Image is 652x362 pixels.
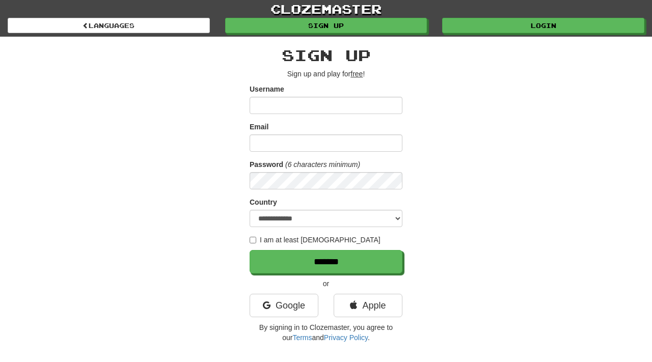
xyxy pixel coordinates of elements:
[250,159,283,170] label: Password
[250,322,402,343] p: By signing in to Clozemaster, you agree to our and .
[250,235,381,245] label: I am at least [DEMOGRAPHIC_DATA]
[250,294,318,317] a: Google
[292,333,312,342] a: Terms
[250,69,402,79] p: Sign up and play for !
[250,279,402,289] p: or
[250,84,284,94] label: Username
[250,47,402,64] h2: Sign up
[350,70,363,78] u: free
[8,18,210,33] a: Languages
[334,294,402,317] a: Apple
[324,333,368,342] a: Privacy Policy
[250,197,277,207] label: Country
[285,160,360,169] em: (6 characters minimum)
[250,237,256,243] input: I am at least [DEMOGRAPHIC_DATA]
[442,18,644,33] a: Login
[225,18,427,33] a: Sign up
[250,122,268,132] label: Email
